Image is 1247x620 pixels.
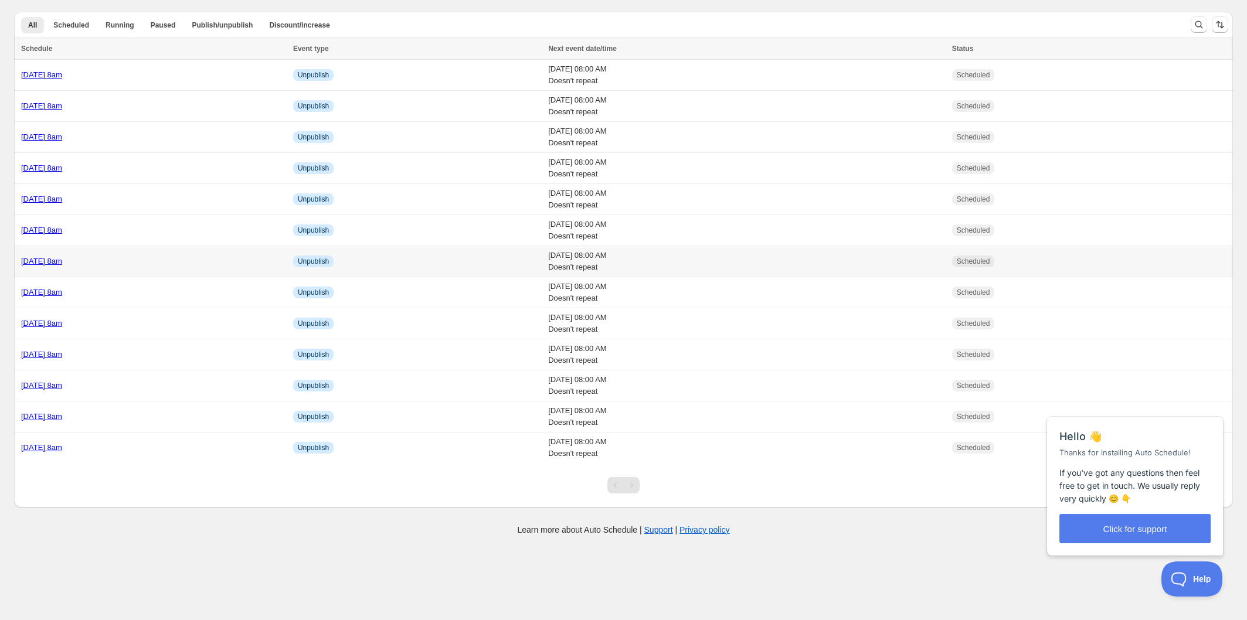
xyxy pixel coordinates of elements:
[545,91,949,122] td: [DATE] 08:00 AM Doesn't repeat
[545,370,949,401] td: [DATE] 08:00 AM Doesn't repeat
[21,381,62,390] a: [DATE] 8am
[106,21,134,30] span: Running
[957,288,990,297] span: Scheduled
[957,70,990,80] span: Scheduled
[298,101,329,111] span: Unpublish
[545,60,949,91] td: [DATE] 08:00 AM Doesn't repeat
[1161,561,1224,597] iframe: Help Scout Beacon - Open
[957,319,990,328] span: Scheduled
[1041,387,1230,561] iframe: Help Scout Beacon - Messages and Notifications
[298,319,329,328] span: Unpublish
[21,163,62,172] a: [DATE] 8am
[548,45,617,53] span: Next event date/time
[952,45,974,53] span: Status
[21,288,62,297] a: [DATE] 8am
[298,412,329,421] span: Unpublish
[957,195,990,204] span: Scheduled
[957,412,990,421] span: Scheduled
[545,215,949,246] td: [DATE] 08:00 AM Doesn't repeat
[957,132,990,142] span: Scheduled
[151,21,176,30] span: Paused
[192,21,253,30] span: Publish/unpublish
[298,195,329,204] span: Unpublish
[957,257,990,266] span: Scheduled
[545,432,949,464] td: [DATE] 08:00 AM Doesn't repeat
[298,288,329,297] span: Unpublish
[21,412,62,421] a: [DATE] 8am
[21,132,62,141] a: [DATE] 8am
[517,524,729,536] p: Learn more about Auto Schedule | |
[298,350,329,359] span: Unpublish
[1212,16,1228,33] button: Sort the results
[21,319,62,328] a: [DATE] 8am
[545,308,949,339] td: [DATE] 08:00 AM Doesn't repeat
[298,163,329,173] span: Unpublish
[957,350,990,359] span: Scheduled
[545,122,949,153] td: [DATE] 08:00 AM Doesn't repeat
[957,443,990,452] span: Scheduled
[957,226,990,235] span: Scheduled
[545,339,949,370] td: [DATE] 08:00 AM Doesn't repeat
[21,45,52,53] span: Schedule
[269,21,329,30] span: Discount/increase
[53,21,89,30] span: Scheduled
[545,153,949,184] td: [DATE] 08:00 AM Doesn't repeat
[21,257,62,265] a: [DATE] 8am
[21,350,62,359] a: [DATE] 8am
[21,195,62,203] a: [DATE] 8am
[545,401,949,432] td: [DATE] 08:00 AM Doesn't repeat
[298,443,329,452] span: Unpublish
[298,70,329,80] span: Unpublish
[298,257,329,266] span: Unpublish
[298,226,329,235] span: Unpublish
[607,477,640,493] nav: Pagination
[545,277,949,308] td: [DATE] 08:00 AM Doesn't repeat
[21,226,62,234] a: [DATE] 8am
[21,101,62,110] a: [DATE] 8am
[957,101,990,111] span: Scheduled
[957,381,990,390] span: Scheduled
[298,132,329,142] span: Unpublish
[679,525,730,534] a: Privacy policy
[545,184,949,215] td: [DATE] 08:00 AM Doesn't repeat
[293,45,329,53] span: Event type
[21,443,62,452] a: [DATE] 8am
[298,381,329,390] span: Unpublish
[1191,16,1207,33] button: Search and filter results
[21,70,62,79] a: [DATE] 8am
[545,246,949,277] td: [DATE] 08:00 AM Doesn't repeat
[28,21,37,30] span: All
[957,163,990,173] span: Scheduled
[644,525,673,534] a: Support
